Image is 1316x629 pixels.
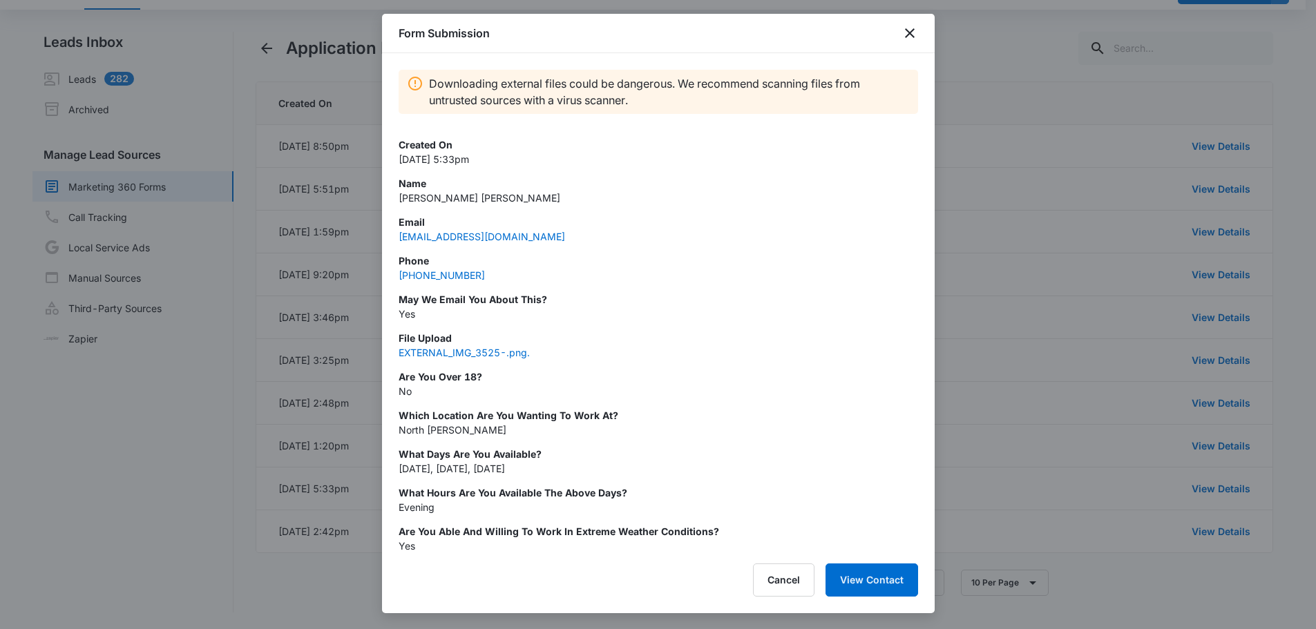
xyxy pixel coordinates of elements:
p: [PERSON_NAME] [PERSON_NAME] [399,191,918,205]
p: Are You Over 18? [399,369,918,384]
a: EXTERNAL_IMG_3525-.png. [399,347,530,358]
p: What days are you available? [399,447,918,461]
p: Created On [399,137,918,152]
a: [PHONE_NUMBER] [399,269,485,281]
p: Which Location are you wanting to work at? [399,408,918,423]
p: Are you able and willing to work in extreme weather conditions? [399,524,918,539]
p: [DATE], [DATE], [DATE] [399,461,918,476]
button: close [902,25,918,41]
p: [DATE] 5:33pm [399,152,918,166]
p: North [PERSON_NAME] [399,423,918,437]
p: Email [399,215,918,229]
button: Cancel [753,563,814,597]
h1: Form Submission [399,25,490,41]
p: Evening [399,500,918,514]
p: Phone [399,253,918,268]
p: May we email you about this? [399,292,918,307]
a: [EMAIL_ADDRESS][DOMAIN_NAME] [399,231,565,242]
p: File upload [399,331,918,345]
p: No [399,384,918,398]
p: Yes [399,307,918,321]
button: View Contact [826,563,918,597]
p: Name [399,176,918,191]
p: Yes [399,539,918,553]
p: Downloading external files could be dangerous. We recommend scanning files from untrusted sources... [429,75,910,108]
p: What hours are you available the above days? [399,485,918,500]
